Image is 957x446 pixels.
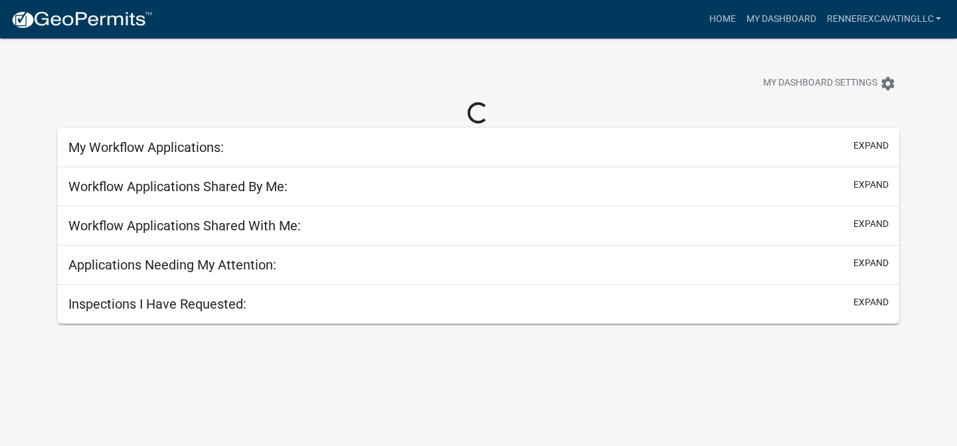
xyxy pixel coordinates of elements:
[68,296,246,312] h5: Inspections I Have Requested:
[752,70,907,96] button: My Dashboard Settingssettings
[68,179,288,194] h5: Workflow Applications Shared By Me:
[68,218,301,234] h5: Workflow Applications Shared With Me:
[68,257,276,273] h5: Applications Needing My Attention:
[853,217,889,231] button: expand
[880,76,896,92] i: settings
[853,178,889,192] button: expand
[853,256,889,270] button: expand
[703,7,740,32] a: Home
[763,76,877,92] span: My Dashboard Settings
[821,7,946,32] a: rennerexcavatingllc
[740,7,821,32] a: My Dashboard
[853,139,889,153] button: expand
[68,139,224,155] h5: My Workflow Applications:
[853,295,889,309] button: expand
